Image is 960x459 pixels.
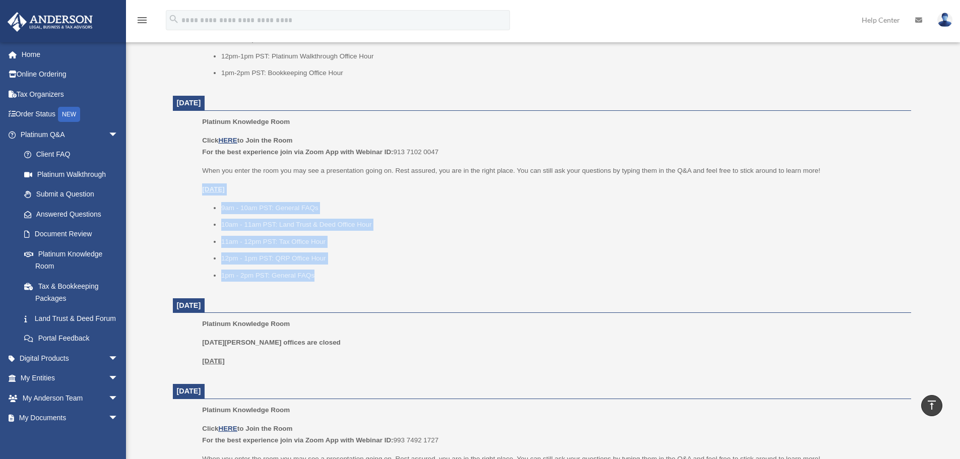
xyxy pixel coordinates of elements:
[14,276,134,308] a: Tax & Bookkeeping Packages
[202,165,904,177] p: When you enter the room you may see a presentation going on. Rest assured, you are in the right p...
[221,236,904,248] li: 11am - 12pm PST: Tax Office Hour
[168,14,179,25] i: search
[218,425,237,432] a: HERE
[202,436,393,444] b: For the best experience join via Zoom App with Webinar ID:
[7,104,134,125] a: Order StatusNEW
[177,99,201,107] span: [DATE]
[221,270,904,282] li: 1pm - 2pm PST: General FAQs
[921,395,942,416] a: vertical_align_top
[202,137,292,144] b: Click to Join the Room
[202,423,904,446] p: 993 7492 1727
[221,67,904,79] li: 1pm-2pm PST: Bookkeeping Office Hour
[202,425,292,432] b: Click to Join the Room
[7,368,134,388] a: My Entitiesarrow_drop_down
[108,408,129,429] span: arrow_drop_down
[202,406,290,414] span: Platinum Knowledge Room
[7,64,134,85] a: Online Ordering
[14,164,134,184] a: Platinum Walkthrough
[202,357,225,365] u: [DATE]
[14,224,134,244] a: Document Review
[221,50,904,62] li: 12pm-1pm PST: Platinum Walkthrough Office Hour
[7,408,134,428] a: My Documentsarrow_drop_down
[14,204,134,224] a: Answered Questions
[5,12,96,32] img: Anderson Advisors Platinum Portal
[218,137,237,144] a: HERE
[937,13,952,27] img: User Pic
[14,329,134,349] a: Portal Feedback
[221,252,904,265] li: 12pm - 1pm PST: QRP Office Hour
[202,118,290,125] span: Platinum Knowledge Room
[177,301,201,309] span: [DATE]
[202,339,341,346] b: [DATE][PERSON_NAME] offices are closed
[108,348,129,369] span: arrow_drop_down
[7,124,134,145] a: Platinum Q&Aarrow_drop_down
[14,184,134,205] a: Submit a Question
[7,84,134,104] a: Tax Organizers
[14,145,134,165] a: Client FAQ
[202,135,904,158] p: 913 7102 0047
[202,320,290,327] span: Platinum Knowledge Room
[7,348,134,368] a: Digital Productsarrow_drop_down
[136,14,148,26] i: menu
[7,44,134,64] a: Home
[221,219,904,231] li: 10am - 11am PST: Land Trust & Deed Office Hour
[108,368,129,389] span: arrow_drop_down
[108,124,129,145] span: arrow_drop_down
[108,388,129,409] span: arrow_drop_down
[177,387,201,395] span: [DATE]
[926,399,938,411] i: vertical_align_top
[202,148,393,156] b: For the best experience join via Zoom App with Webinar ID:
[221,202,904,214] li: 9am - 10am PST: General FAQs
[202,185,225,193] u: [DATE]
[14,308,134,329] a: Land Trust & Deed Forum
[7,388,134,408] a: My Anderson Teamarrow_drop_down
[58,107,80,122] div: NEW
[14,244,129,276] a: Platinum Knowledge Room
[136,18,148,26] a: menu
